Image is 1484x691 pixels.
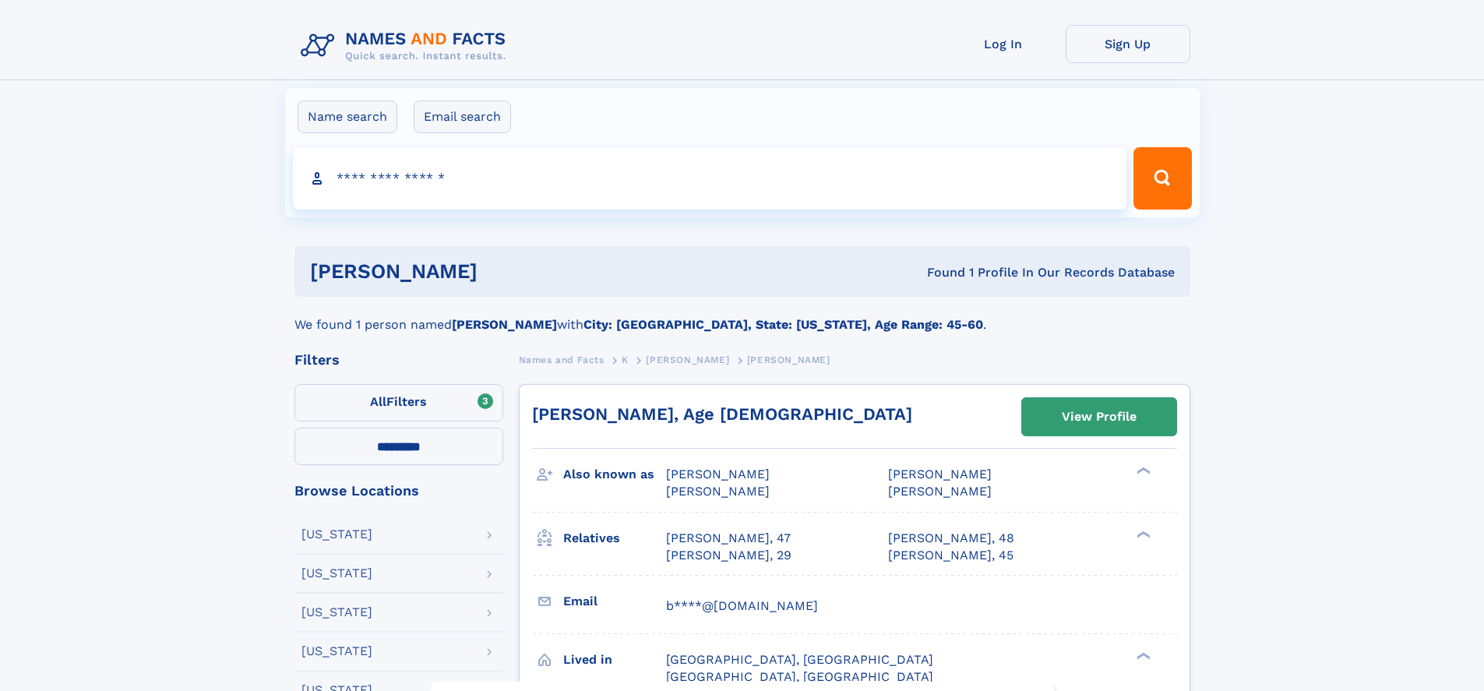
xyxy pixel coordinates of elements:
[888,484,992,499] span: [PERSON_NAME]
[888,467,992,481] span: [PERSON_NAME]
[1133,466,1151,476] div: ❯
[563,588,666,615] h3: Email
[1133,650,1151,661] div: ❯
[294,484,503,498] div: Browse Locations
[294,297,1190,334] div: We found 1 person named with .
[622,354,629,365] span: K
[1066,25,1190,63] a: Sign Up
[370,394,386,409] span: All
[646,354,729,365] span: [PERSON_NAME]
[301,606,372,619] div: [US_STATE]
[666,467,770,481] span: [PERSON_NAME]
[666,484,770,499] span: [PERSON_NAME]
[293,147,1127,210] input: search input
[888,530,1014,547] a: [PERSON_NAME], 48
[294,353,503,367] div: Filters
[563,647,666,673] h3: Lived in
[301,567,372,580] div: [US_STATE]
[310,262,703,281] h1: [PERSON_NAME]
[563,461,666,488] h3: Also known as
[941,25,1066,63] a: Log In
[747,354,830,365] span: [PERSON_NAME]
[622,350,629,369] a: K
[1022,398,1176,435] a: View Profile
[298,100,397,133] label: Name search
[294,25,519,67] img: Logo Names and Facts
[301,528,372,541] div: [US_STATE]
[294,384,503,421] label: Filters
[1062,399,1137,435] div: View Profile
[1133,529,1151,539] div: ❯
[666,652,933,667] span: [GEOGRAPHIC_DATA], [GEOGRAPHIC_DATA]
[888,547,1013,564] a: [PERSON_NAME], 45
[666,669,933,684] span: [GEOGRAPHIC_DATA], [GEOGRAPHIC_DATA]
[519,350,605,369] a: Names and Facts
[702,264,1175,281] div: Found 1 Profile In Our Records Database
[532,404,912,424] a: [PERSON_NAME], Age [DEMOGRAPHIC_DATA]
[563,525,666,552] h3: Relatives
[452,317,557,332] b: [PERSON_NAME]
[666,530,791,547] a: [PERSON_NAME], 47
[583,317,983,332] b: City: [GEOGRAPHIC_DATA], State: [US_STATE], Age Range: 45-60
[414,100,511,133] label: Email search
[666,547,791,564] a: [PERSON_NAME], 29
[301,645,372,658] div: [US_STATE]
[646,350,729,369] a: [PERSON_NAME]
[1133,147,1191,210] button: Search Button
